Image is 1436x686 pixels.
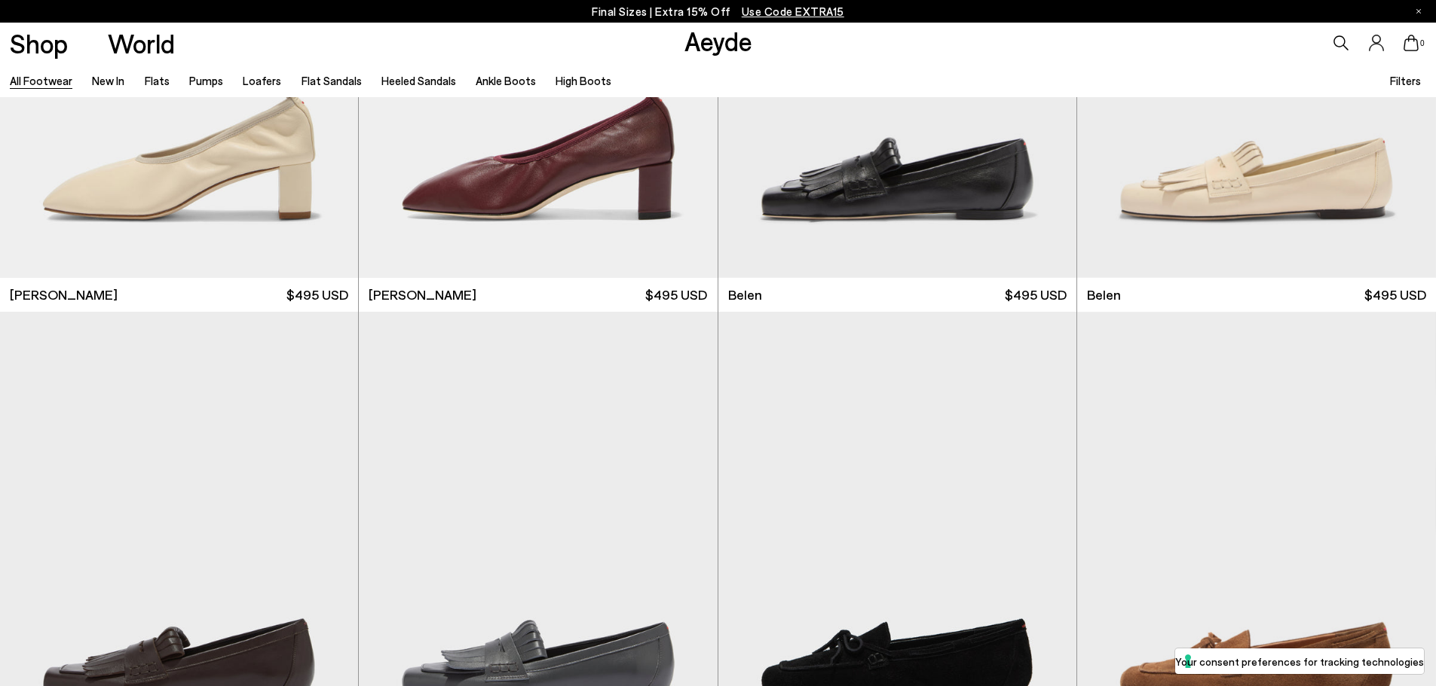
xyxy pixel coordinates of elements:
[1087,285,1121,304] span: Belen
[684,25,752,56] a: Aeyde
[1364,285,1426,304] span: $495 USD
[92,74,124,87] a: New In
[1390,74,1421,87] span: Filters
[1077,278,1436,312] a: Belen $495 USD
[728,285,762,304] span: Belen
[1175,654,1424,669] label: Your consent preferences for tracking technologies
[1419,39,1426,47] span: 0
[359,278,717,312] a: [PERSON_NAME] $495 USD
[189,74,223,87] a: Pumps
[381,74,456,87] a: Heeled Sandals
[1005,285,1067,304] span: $495 USD
[476,74,536,87] a: Ankle Boots
[369,285,476,304] span: [PERSON_NAME]
[286,285,348,304] span: $495 USD
[10,285,118,304] span: [PERSON_NAME]
[10,74,72,87] a: All Footwear
[645,285,707,304] span: $495 USD
[145,74,170,87] a: Flats
[302,74,362,87] a: Flat Sandals
[592,2,844,21] p: Final Sizes | Extra 15% Off
[742,5,844,18] span: Navigate to /collections/ss25-final-sizes
[1175,648,1424,674] button: Your consent preferences for tracking technologies
[108,30,175,56] a: World
[1404,35,1419,51] a: 0
[718,278,1076,312] a: Belen $495 USD
[556,74,611,87] a: High Boots
[10,30,68,56] a: Shop
[243,74,281,87] a: Loafers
